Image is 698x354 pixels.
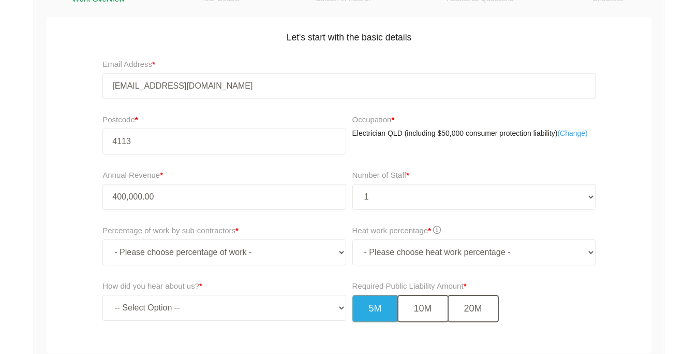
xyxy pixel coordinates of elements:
[352,280,467,292] label: Required Public Liability Amount
[352,295,398,322] button: 5M
[352,114,395,126] label: Occupation
[352,224,441,237] label: Heat work percentage
[557,129,587,139] a: (Change)
[52,25,646,44] h5: Let's start with the basic details
[448,295,499,322] button: 20M
[352,129,596,139] p: Electrician QLD (including $50,000 consumer protection liability)
[102,224,239,237] label: Percentage of work by sub-contractors
[102,169,163,181] label: Annual Revenue
[397,295,449,322] button: 10M
[352,169,410,181] label: Number of Staff
[102,58,155,70] label: Email Address
[102,129,346,154] input: Your postcode...
[102,280,202,292] label: How did you hear about us?
[102,73,596,99] input: Your Email Address
[102,114,346,126] label: Postcode
[102,184,346,210] input: Annual Revenue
